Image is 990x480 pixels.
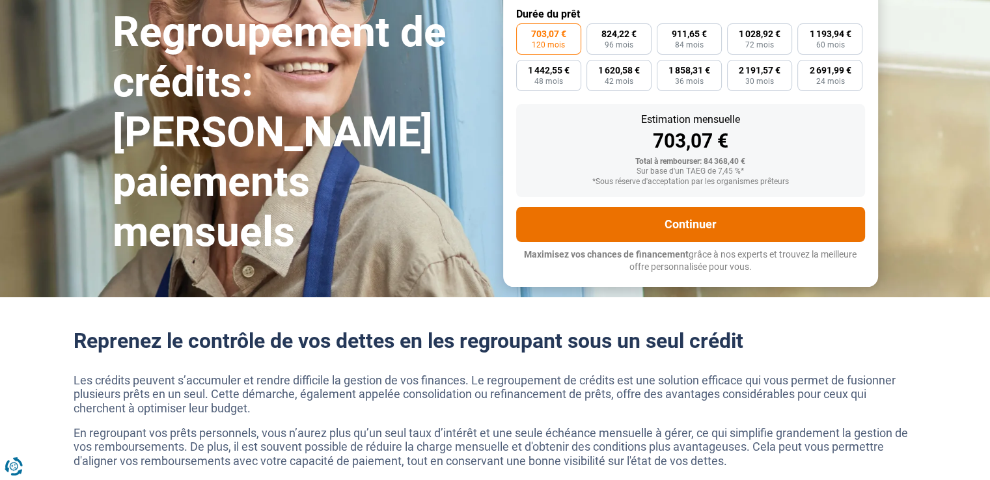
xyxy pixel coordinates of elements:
span: 48 mois [534,77,563,85]
p: En regroupant vos prêts personnels, vous n’aurez plus qu’un seul taux d’intérêt et une seule éché... [74,426,917,468]
span: 1 620,58 € [598,66,640,75]
div: Estimation mensuelle [527,114,855,125]
label: Durée du prêt [516,8,865,20]
span: 24 mois [816,77,844,85]
div: *Sous réserve d'acceptation par les organismes prêteurs [527,178,855,187]
p: Les crédits peuvent s’accumuler et rendre difficile la gestion de vos finances. Le regroupement d... [74,373,917,416]
span: 84 mois [675,41,704,49]
span: 824,22 € [601,29,637,38]
div: Total à rembourser: 84 368,40 € [527,157,855,167]
p: grâce à nos experts et trouvez la meilleure offre personnalisée pour vous. [516,248,865,274]
h1: Regroupement de crédits: [PERSON_NAME] paiements mensuels [113,8,488,258]
span: 1 193,94 € [809,29,851,38]
span: 36 mois [675,77,704,85]
span: 1 858,31 € [668,66,710,75]
span: 2 191,57 € [739,66,780,75]
span: 120 mois [532,41,565,49]
div: 703,07 € [527,131,855,151]
span: 72 mois [745,41,774,49]
span: 30 mois [745,77,774,85]
span: 703,07 € [531,29,566,38]
div: Sur base d'un TAEG de 7,45 %* [527,167,855,176]
span: 911,65 € [672,29,707,38]
span: 60 mois [816,41,844,49]
h2: Reprenez le contrôle de vos dettes en les regroupant sous un seul crédit [74,328,917,353]
span: Maximisez vos chances de financement [524,249,689,260]
span: 96 mois [605,41,633,49]
span: 1 442,55 € [528,66,570,75]
button: Continuer [516,207,865,242]
span: 2 691,99 € [809,66,851,75]
span: 42 mois [605,77,633,85]
span: 1 028,92 € [739,29,780,38]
